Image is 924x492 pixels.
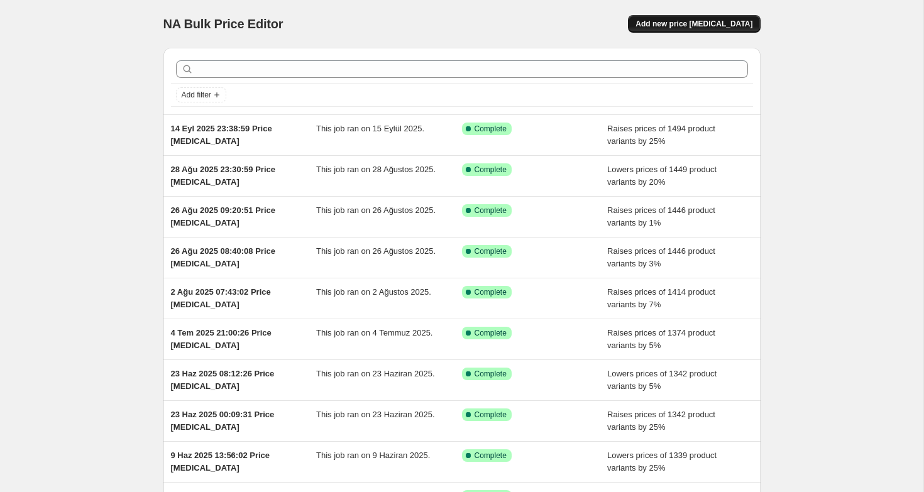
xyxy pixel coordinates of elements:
[163,17,283,31] span: NA Bulk Price Editor
[628,15,760,33] button: Add new price [MEDICAL_DATA]
[607,328,715,350] span: Raises prices of 1374 product variants by 5%
[607,124,715,146] span: Raises prices of 1494 product variants by 25%
[171,328,272,350] span: 4 Tem 2025 21:00:26 Price [MEDICAL_DATA]
[607,287,715,309] span: Raises prices of 1414 product variants by 7%
[171,165,275,187] span: 28 Ağu 2025 23:30:59 Price [MEDICAL_DATA]
[607,246,715,268] span: Raises prices of 1446 product variants by 3%
[316,165,436,174] span: This job ran on 28 Ağustos 2025.
[607,165,717,187] span: Lowers prices of 1449 product variants by 20%
[171,246,275,268] span: 26 Ağu 2025 08:40:08 Price [MEDICAL_DATA]
[475,328,507,338] span: Complete
[316,451,430,460] span: This job ran on 9 Haziran 2025.
[475,287,507,297] span: Complete
[176,87,226,102] button: Add filter
[475,205,507,216] span: Complete
[607,451,717,473] span: Lowers prices of 1339 product variants by 25%
[635,19,752,29] span: Add new price [MEDICAL_DATA]
[475,165,507,175] span: Complete
[316,410,435,419] span: This job ran on 23 Haziran 2025.
[171,205,275,227] span: 26 Ağu 2025 09:20:51 Price [MEDICAL_DATA]
[182,90,211,100] span: Add filter
[316,328,432,337] span: This job ran on 4 Temmuz 2025.
[316,287,431,297] span: This job ran on 2 Ağustos 2025.
[475,451,507,461] span: Complete
[171,124,272,146] span: 14 Eyl 2025 23:38:59 Price [MEDICAL_DATA]
[316,124,424,133] span: This job ran on 15 Eylül 2025.
[316,369,435,378] span: This job ran on 23 Haziran 2025.
[475,246,507,256] span: Complete
[475,124,507,134] span: Complete
[171,410,275,432] span: 23 Haz 2025 00:09:31 Price [MEDICAL_DATA]
[171,451,270,473] span: 9 Haz 2025 13:56:02 Price [MEDICAL_DATA]
[475,410,507,420] span: Complete
[171,369,275,391] span: 23 Haz 2025 08:12:26 Price [MEDICAL_DATA]
[607,369,717,391] span: Lowers prices of 1342 product variants by 5%
[607,205,715,227] span: Raises prices of 1446 product variants by 1%
[607,410,715,432] span: Raises prices of 1342 product variants by 25%
[171,287,271,309] span: 2 Ağu 2025 07:43:02 Price [MEDICAL_DATA]
[475,369,507,379] span: Complete
[316,205,436,215] span: This job ran on 26 Ağustos 2025.
[316,246,436,256] span: This job ran on 26 Ağustos 2025.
